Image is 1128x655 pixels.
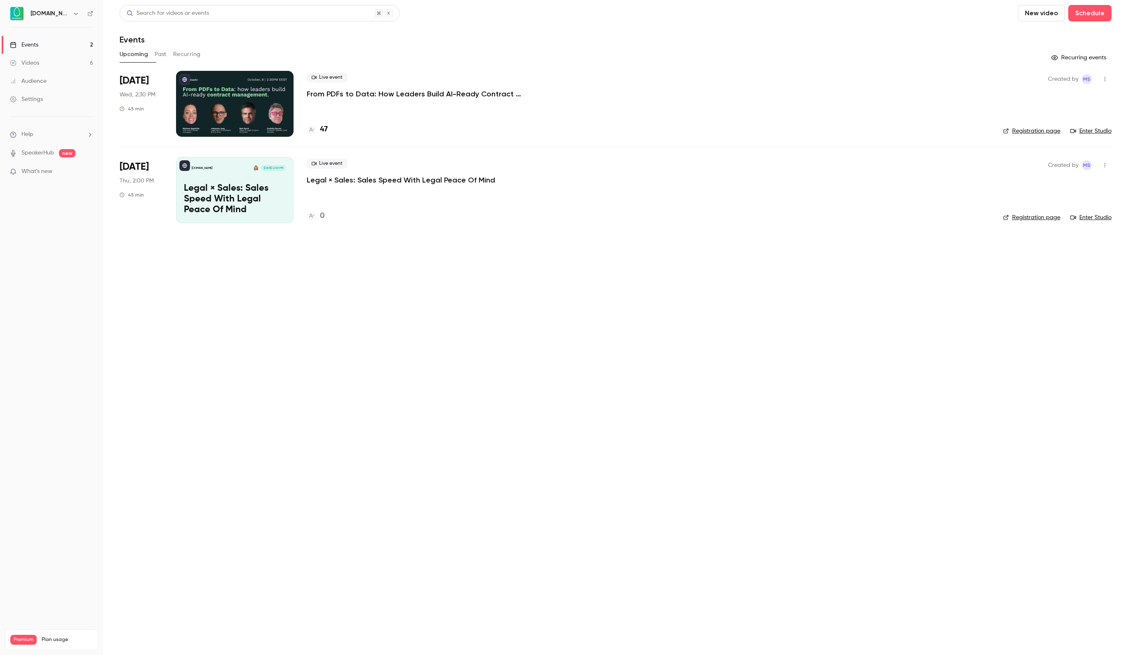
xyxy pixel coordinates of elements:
span: [DATE] [120,160,149,173]
span: What's new [21,167,52,176]
a: Legal × Sales: Sales Speed With Legal Peace Of Mind[DOMAIN_NAME]Mariana Hagström[DATE] 2:00 PMLeg... [176,157,294,223]
button: Recurring events [1048,51,1112,64]
div: Oct 8 Wed, 2:30 PM (Europe/Kiev) [120,71,163,137]
span: [DATE] 2:00 PM [261,165,285,171]
span: Thu, 2:00 PM [120,177,154,185]
a: From PDFs to Data: How Leaders Build AI-Ready Contract Management. [307,89,554,99]
div: 45 min [120,105,144,112]
span: Live event [307,73,348,82]
span: Marie Skachko [1082,160,1092,170]
span: Live event [307,159,348,168]
h4: 47 [320,124,328,135]
h4: 0 [320,211,324,222]
div: 45 min [120,192,144,198]
span: MS [1083,74,1090,84]
button: New video [1018,5,1065,21]
a: 47 [307,124,328,135]
a: 0 [307,211,324,222]
span: [DATE] [120,74,149,87]
p: [DOMAIN_NAME] [192,166,212,170]
div: Videos [10,59,39,67]
img: Mariana Hagström [253,165,259,171]
a: SpeakerHub [21,149,54,157]
div: Audience [10,77,47,85]
span: Help [21,130,33,139]
div: Search for videos or events [127,9,209,18]
img: Avokaado.io [10,7,23,20]
span: Created by [1048,74,1079,84]
button: Schedule [1068,5,1112,21]
p: Legal × Sales: Sales Speed With Legal Peace Of Mind [184,183,286,215]
a: Registration page [1003,127,1060,135]
li: help-dropdown-opener [10,130,93,139]
a: Legal × Sales: Sales Speed With Legal Peace Of Mind [307,175,495,185]
a: Enter Studio [1070,127,1112,135]
span: Marie Skachko [1082,74,1092,84]
span: Wed, 2:30 PM [120,91,155,99]
a: Enter Studio [1070,213,1112,222]
a: Registration page [1003,213,1060,222]
div: Oct 23 Thu, 2:00 PM (Europe/Tallinn) [120,157,163,223]
h6: [DOMAIN_NAME] [31,9,69,18]
span: Premium [10,635,37,645]
button: Past [155,48,167,61]
span: Plan usage [42,636,93,643]
h1: Events [120,35,145,44]
button: Upcoming [120,48,148,61]
div: Events [10,41,38,49]
span: new [59,149,75,157]
div: Settings [10,95,43,103]
span: Created by [1048,160,1079,170]
span: MS [1083,160,1090,170]
button: Recurring [173,48,201,61]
